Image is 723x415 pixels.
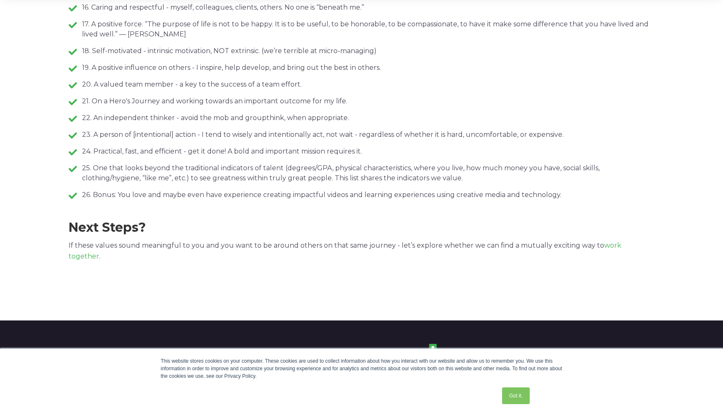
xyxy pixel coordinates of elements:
div: 18. Self-motivated - intrinsic motivation, NOT extrinsic. (we’re terrible at micro-managing) [69,46,654,56]
div: 24. Practical, fast, and efficient - get it done! A bold and important mission requires it. [69,146,654,156]
div: 23. A person of [intentional] action - I tend to wisely and intentionally act, not wait - regardl... [69,130,654,140]
img: footer-logo [418,344,448,373]
a: Got it. [502,387,530,404]
div: 17. A positive force. “The purpose of life is not to be happy. It is to be useful, to be honorabl... [69,19,654,39]
h4: Stay Connected [69,347,255,357]
div: 16. Caring and respectful - myself, colleagues, clients, others. No one is “beneath me.” [69,3,654,13]
h4: Training & eLearning Content [268,347,405,357]
div: 22. An independent thinker - avoid the mob and groupthink, when appropriate. [69,113,654,123]
p: If these values sound meaningful to you and you want to be around others on that same journey - l... [69,240,654,262]
h3: Next Steps? [69,220,654,235]
div: 21. On a Hero's Journey and working towards an important outcome for my life. [69,96,654,106]
div: This website stores cookies on your computer. These cookies are used to collect information about... [161,357,562,380]
div: 26. Bonus: You love and maybe even have experience creating impactful videos and learning experie... [69,190,654,200]
h4: Services & Resources [468,347,555,367]
div: 20. A valued team member - a key to the success of a team effort. [69,79,654,90]
div: 19. A positive influence on others - I inspire, help develop, and bring out the best in others. [69,63,654,73]
div: 25. One that looks beyond the traditional indicators of talent (degrees/GPA, physical characteris... [69,163,654,183]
